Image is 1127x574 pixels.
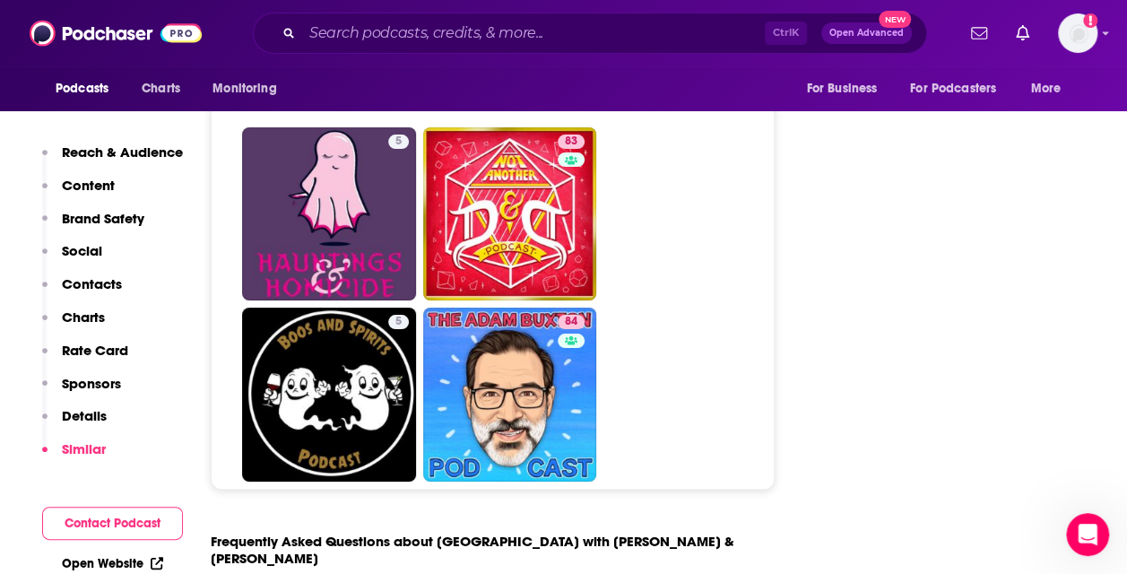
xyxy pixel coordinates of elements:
p: Contacts [62,275,122,292]
button: Open AdvancedNew [821,22,912,44]
button: Rate Card [42,342,128,375]
a: Charts [130,72,191,106]
a: Show notifications dropdown [1009,18,1036,48]
img: Podchaser - Follow, Share and Rate Podcasts [30,16,202,50]
a: Show notifications dropdown [964,18,994,48]
p: Charts [62,309,105,326]
button: Reach & Audience [42,143,183,177]
button: open menu [43,72,132,106]
button: Charts [42,309,105,342]
svg: Add a profile image [1083,13,1097,28]
button: Brand Safety [42,210,144,243]
button: Sponsors [42,375,121,408]
span: For Business [806,76,877,101]
p: Sponsors [62,375,121,392]
div: Search podcasts, credits, & more... [253,13,927,54]
a: 84 [558,315,585,329]
span: For Podcasters [910,76,996,101]
span: Ctrl K [765,22,807,45]
button: open menu [898,72,1022,106]
p: Rate Card [62,342,128,359]
span: 84 [565,313,577,331]
button: Contacts [42,275,122,309]
span: Monitoring [212,76,276,101]
a: 5 [242,127,416,301]
p: Similar [62,440,106,457]
button: Show profile menu [1058,13,1097,53]
span: New [879,11,911,28]
p: Reach & Audience [62,143,183,161]
a: 83 [558,135,585,149]
button: open menu [793,72,899,106]
span: 5 [395,313,402,331]
h3: Frequently Asked Questions about [GEOGRAPHIC_DATA] with [PERSON_NAME] & [PERSON_NAME] [211,533,760,567]
a: 84 [423,308,597,482]
span: More [1031,76,1062,101]
p: Brand Safety [62,210,144,227]
a: 5 [388,135,409,149]
iframe: Intercom live chat [1066,513,1109,556]
button: Similar [42,440,106,474]
span: Logged in as SheaFlood [1058,13,1097,53]
span: Charts [142,76,180,101]
a: 5 [242,308,416,482]
p: Details [62,407,107,424]
a: 83 [423,127,597,301]
span: 5 [395,133,402,151]
input: Search podcasts, credits, & more... [302,19,765,48]
button: Content [42,177,115,210]
button: open menu [200,72,299,106]
button: Social [42,242,102,275]
p: Content [62,177,115,194]
button: Contact Podcast [42,507,183,540]
p: Social [62,242,102,259]
span: Podcasts [56,76,108,101]
img: User Profile [1058,13,1097,53]
a: Open Website [62,556,163,571]
span: Open Advanced [829,29,904,38]
button: open menu [1019,72,1084,106]
button: Details [42,407,107,440]
span: 83 [565,133,577,151]
a: 5 [388,315,409,329]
